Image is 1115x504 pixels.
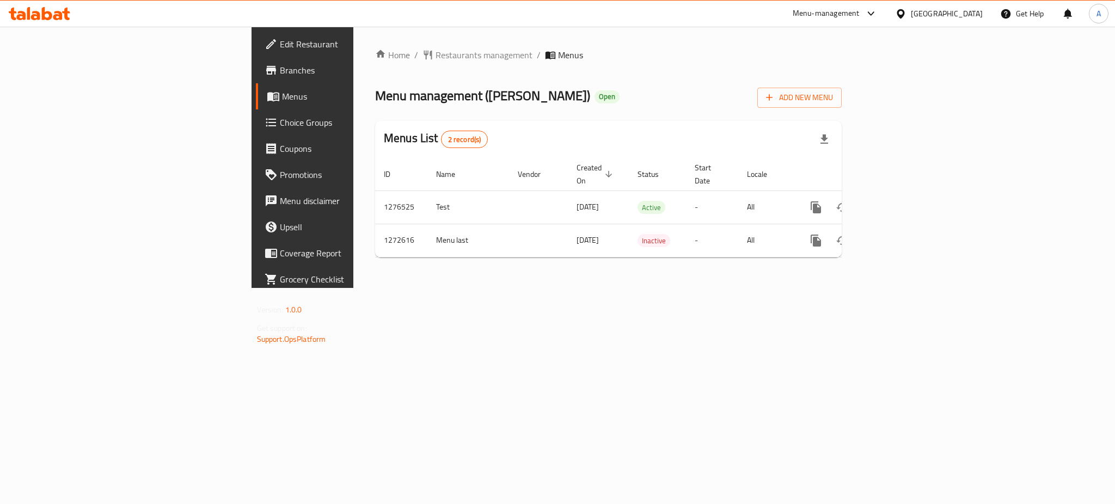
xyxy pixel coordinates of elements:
span: Get support on: [257,321,307,335]
button: Change Status [829,194,855,220]
td: All [738,190,794,224]
span: Upsell [280,220,429,233]
th: Actions [794,158,916,191]
a: Coupons [256,136,438,162]
span: Vendor [518,168,555,181]
span: Promotions [280,168,429,181]
span: A [1096,8,1101,20]
span: Created On [577,161,616,187]
nav: breadcrumb [375,48,842,62]
div: [GEOGRAPHIC_DATA] [911,8,983,20]
span: Open [595,92,620,101]
span: Locale [747,168,781,181]
table: enhanced table [375,158,916,257]
span: ID [384,168,405,181]
span: Add New Menu [766,91,833,105]
span: Edit Restaurant [280,38,429,51]
td: All [738,224,794,257]
span: Start Date [695,161,725,187]
span: Menu management ( [PERSON_NAME] ) [375,83,590,108]
span: Inactive [638,235,670,247]
span: Choice Groups [280,116,429,129]
li: / [537,48,541,62]
span: Version: [257,303,284,317]
span: [DATE] [577,200,599,214]
a: Grocery Checklist [256,266,438,292]
div: Inactive [638,234,670,247]
span: 2 record(s) [442,134,488,145]
button: more [803,194,829,220]
span: Name [436,168,469,181]
span: Restaurants management [436,48,532,62]
div: Total records count [441,131,488,148]
span: Grocery Checklist [280,273,429,286]
span: Menus [558,48,583,62]
span: Menus [282,90,429,103]
a: Coverage Report [256,240,438,266]
a: Choice Groups [256,109,438,136]
span: [DATE] [577,233,599,247]
a: Restaurants management [422,48,532,62]
a: Branches [256,57,438,83]
a: Menu disclaimer [256,188,438,214]
td: Menu last [427,224,509,257]
a: Menus [256,83,438,109]
span: Coupons [280,142,429,155]
a: Edit Restaurant [256,31,438,57]
div: Open [595,90,620,103]
span: Status [638,168,673,181]
span: Menu disclaimer [280,194,429,207]
span: Coverage Report [280,247,429,260]
td: - [686,224,738,257]
button: more [803,228,829,254]
span: 1.0.0 [285,303,302,317]
button: Add New Menu [757,88,842,108]
a: Upsell [256,214,438,240]
div: Menu-management [793,7,860,20]
h2: Menus List [384,130,488,148]
a: Promotions [256,162,438,188]
span: Active [638,201,665,214]
span: Branches [280,64,429,77]
button: Change Status [829,228,855,254]
a: Support.OpsPlatform [257,332,326,346]
td: Test [427,190,509,224]
td: - [686,190,738,224]
div: Export file [811,126,837,152]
